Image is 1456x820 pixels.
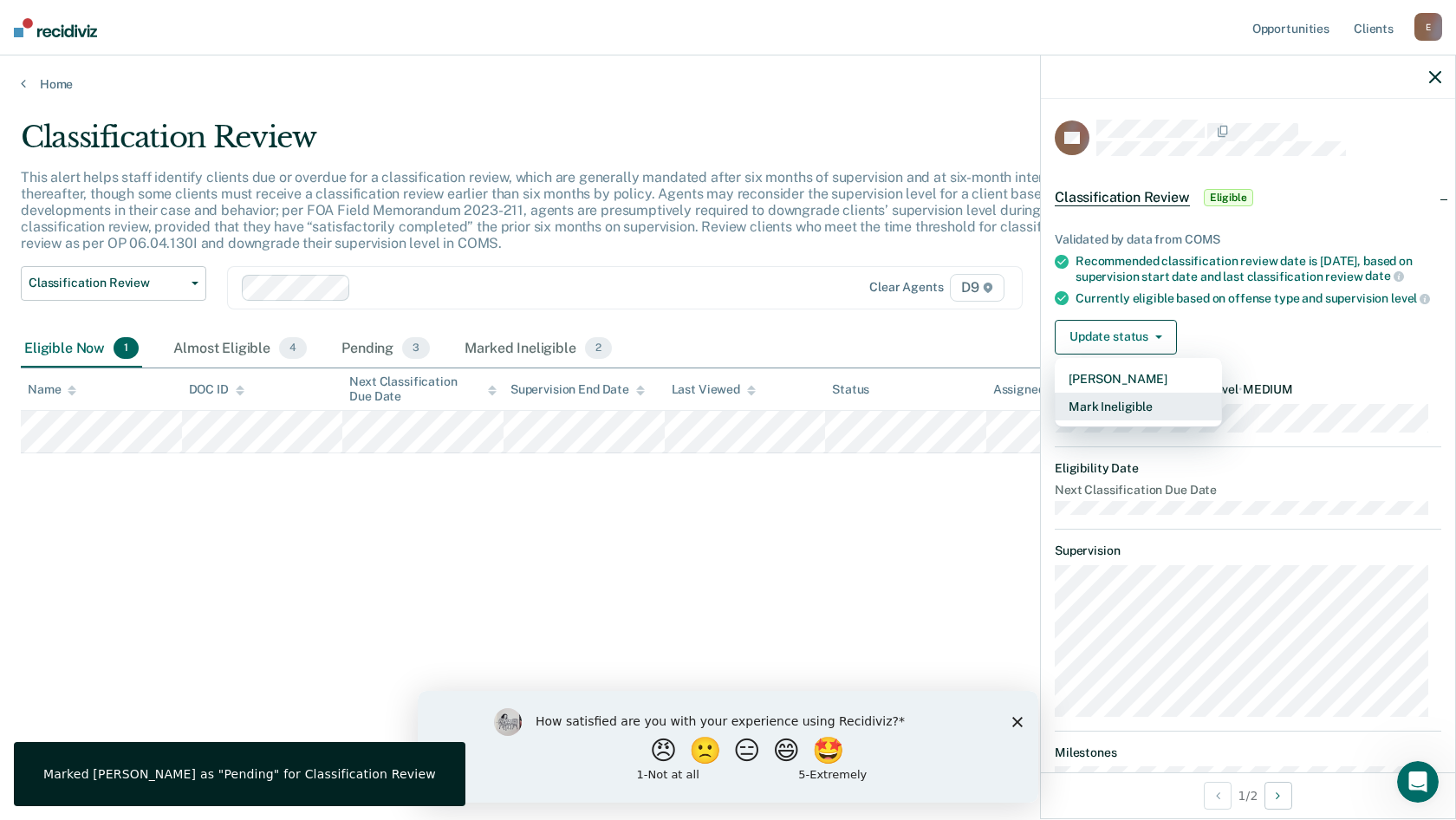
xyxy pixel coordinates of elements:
[1076,254,1441,283] div: Recommended classification review date is [DATE], based on supervision start date and last classi...
[1055,320,1177,355] button: Update status
[349,374,497,404] div: Next Classification Due Date
[869,280,943,295] div: Clear agents
[993,382,1075,397] div: Assigned to
[21,76,1435,92] a: Home
[1055,393,1222,420] button: Mark Ineligible
[28,382,76,397] div: Name
[338,330,433,368] div: Pending
[21,169,1083,252] p: This alert helps staff identify clients due or overdue for a classification review, which are gen...
[1204,782,1232,810] button: Previous Opportunity
[1055,461,1441,476] dt: Eligibility Date
[189,382,244,397] div: DOC ID
[832,382,869,397] div: Status
[14,18,97,37] img: Recidiviz
[672,382,756,397] div: Last Viewed
[1041,170,1455,225] div: Classification ReviewEligible
[510,382,645,397] div: Supervision End Date
[170,330,310,368] div: Almost Eligible
[1055,232,1441,247] div: Validated by data from COMS
[461,330,615,368] div: Marked Ineligible
[1076,290,1441,306] div: Currently eligible based on offense type and supervision
[1055,365,1222,393] button: [PERSON_NAME]
[1365,269,1403,283] span: date
[585,337,612,360] span: 2
[1055,543,1441,558] dt: Supervision
[114,337,139,360] span: 1
[1055,382,1441,397] dt: Recommended Supervision Level MEDIUM
[1414,13,1442,41] div: E
[1397,761,1439,803] iframe: Intercom live chat
[21,330,142,368] div: Eligible Now
[21,120,1113,169] div: Classification Review
[402,337,430,360] span: 3
[43,766,436,782] div: Marked [PERSON_NAME] as "Pending" for Classification Review
[1391,291,1430,305] span: level
[1055,745,1441,760] dt: Milestones
[1041,772,1455,818] div: 1 / 2
[279,337,307,360] span: 4
[950,274,1004,302] span: D9
[29,276,185,290] span: Classification Review
[1055,189,1190,206] span: Classification Review
[1264,782,1292,810] button: Next Opportunity
[1204,189,1253,206] span: Eligible
[1238,382,1243,396] span: •
[418,691,1038,803] iframe: Survey by Kim from Recidiviz
[1055,483,1441,498] dt: Next Classification Due Date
